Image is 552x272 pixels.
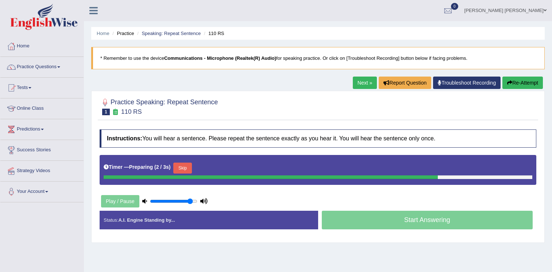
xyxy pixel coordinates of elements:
button: Skip [173,163,192,174]
a: Next » [353,77,377,89]
button: Re-Attempt [502,77,543,89]
button: Report Question [379,77,431,89]
h4: You will hear a sentence. Please repeat the sentence exactly as you hear it. You will hear the se... [100,129,536,148]
a: Home [0,36,84,54]
a: Practice Questions [0,57,84,75]
small: Exam occurring question [112,109,119,116]
span: 1 [102,109,110,115]
a: Predictions [0,119,84,137]
small: 110 RS [121,108,142,115]
b: 2 / 3s [156,164,169,170]
blockquote: * Remember to use the device for speaking practice. Or click on [Troubleshoot Recording] button b... [91,47,545,69]
a: Your Account [0,182,84,200]
li: Practice [111,30,134,37]
a: Home [97,31,109,36]
b: Instructions: [107,135,142,141]
b: Communications - Microphone (Realtek(R) Audio) [164,55,276,61]
li: 110 RS [202,30,224,37]
b: ( [154,164,156,170]
a: Online Class [0,98,84,117]
b: ) [169,164,171,170]
a: Troubleshoot Recording [433,77,501,89]
a: Speaking: Repeat Sentence [142,31,201,36]
a: Success Stories [0,140,84,158]
a: Strategy Videos [0,161,84,179]
span: 0 [451,3,458,10]
h2: Practice Speaking: Repeat Sentence [100,97,218,115]
h5: Timer — [104,164,170,170]
a: Tests [0,78,84,96]
strong: A.I. Engine Standing by... [118,217,175,223]
div: Status: [100,211,318,229]
b: Preparing [129,164,153,170]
